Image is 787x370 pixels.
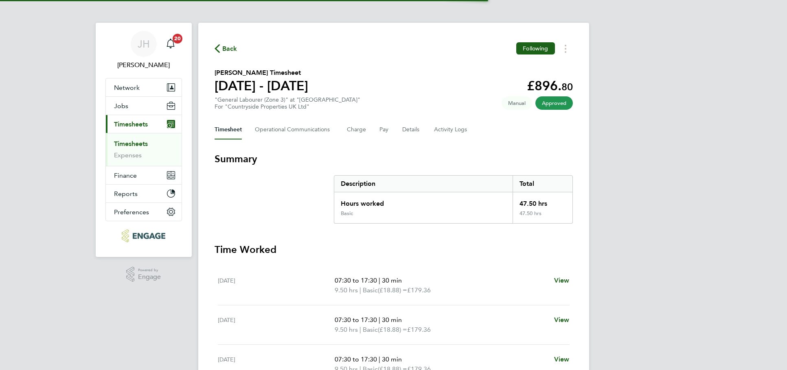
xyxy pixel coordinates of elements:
span: Jobs [114,102,128,110]
span: Network [114,84,140,91]
h1: [DATE] - [DATE] [215,78,308,94]
span: JH [138,39,150,49]
span: Reports [114,190,138,198]
app-decimal: £896. [527,78,573,94]
span: | [360,286,361,294]
span: 07:30 to 17:30 [335,276,377,284]
span: £179.36 [407,326,431,333]
a: JH[PERSON_NAME] [105,31,182,70]
span: 9.50 hrs [335,326,358,333]
h3: Summary [215,152,573,165]
button: Finance [106,166,182,184]
span: Finance [114,172,137,179]
a: Powered byEngage [126,267,161,282]
span: This timesheet has been approved. [535,96,573,110]
h3: Time Worked [215,243,573,256]
button: Reports [106,185,182,202]
div: [DATE] [218,315,335,335]
a: View [554,276,570,285]
button: Operational Communications [255,120,334,139]
button: Details [402,120,421,139]
div: [DATE] [218,276,335,295]
button: Timesheets Menu [558,42,573,55]
span: Timesheets [114,120,148,128]
div: 47.50 hrs [513,210,572,223]
div: "General Labourer (Zone 3)" at "[GEOGRAPHIC_DATA]" [215,96,360,110]
span: £179.36 [407,286,431,294]
span: Jess Hogan [105,60,182,70]
span: 30 min [382,355,402,363]
span: (£18.88) = [378,326,407,333]
span: 20 [173,34,182,44]
nav: Main navigation [96,23,192,257]
button: Preferences [106,203,182,221]
span: 30 min [382,276,402,284]
span: 07:30 to 17:30 [335,316,377,324]
a: Timesheets [114,140,148,148]
span: Basic [363,325,378,335]
span: | [360,326,361,333]
span: This timesheet was manually created. [502,96,532,110]
h2: [PERSON_NAME] Timesheet [215,68,308,78]
span: Basic [363,285,378,295]
span: | [379,355,380,363]
span: 9.50 hrs [335,286,358,294]
span: | [379,276,380,284]
a: View [554,315,570,325]
span: Back [222,44,237,54]
span: 30 min [382,316,402,324]
button: Timesheets [106,115,182,133]
div: Hours worked [334,192,513,210]
span: Engage [138,274,161,281]
div: For "Countryside Properties UK Ltd" [215,103,360,110]
span: View [554,316,570,324]
button: Timesheet [215,120,242,139]
div: Timesheets [106,133,182,166]
button: Jobs [106,97,182,115]
img: pcrnet-logo-retina.png [122,229,165,242]
span: (£18.88) = [378,286,407,294]
div: Basic [341,210,353,217]
span: Preferences [114,208,149,216]
span: 07:30 to 17:30 [335,355,377,363]
a: Go to home page [105,229,182,242]
button: Network [106,78,182,96]
div: Total [513,176,572,192]
button: Back [215,44,237,54]
span: 80 [561,81,573,93]
div: Summary [334,175,573,224]
div: Description [334,176,513,192]
span: | [379,316,380,324]
span: Following [523,45,548,52]
button: Charge [347,120,366,139]
a: 20 [162,31,179,57]
button: Following [516,42,555,54]
span: View [554,276,570,284]
span: View [554,355,570,363]
a: View [554,355,570,364]
button: Activity Logs [434,120,468,139]
div: 47.50 hrs [513,192,572,210]
span: Powered by [138,267,161,274]
button: Pay [379,120,389,139]
a: Expenses [114,151,142,159]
